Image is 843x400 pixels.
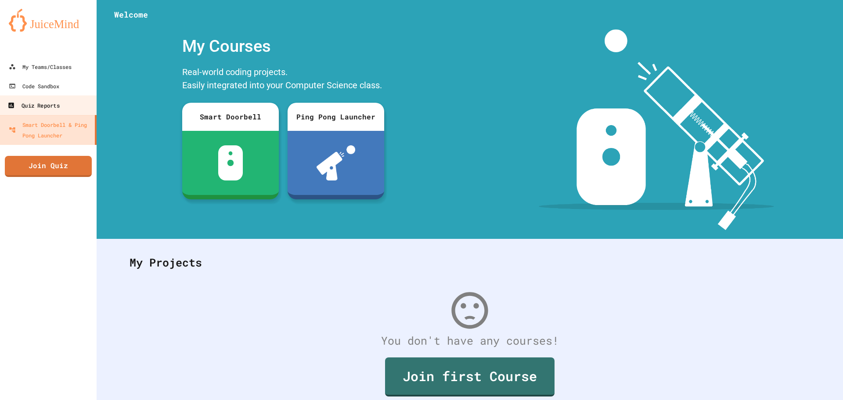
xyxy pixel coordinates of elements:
[7,100,59,111] div: Quiz Reports
[121,332,819,349] div: You don't have any courses!
[317,145,356,180] img: ppl-with-ball.png
[288,103,384,131] div: Ping Pong Launcher
[9,9,88,32] img: logo-orange.svg
[385,357,555,396] a: Join first Course
[5,156,92,177] a: Join Quiz
[182,103,279,131] div: Smart Doorbell
[178,29,389,63] div: My Courses
[121,245,819,280] div: My Projects
[178,63,389,96] div: Real-world coding projects. Easily integrated into your Computer Science class.
[9,81,59,91] div: Code Sandbox
[9,61,72,72] div: My Teams/Classes
[539,29,774,230] img: banner-image-my-projects.png
[218,145,243,180] img: sdb-white.svg
[9,119,91,141] div: Smart Doorbell & Ping Pong Launcher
